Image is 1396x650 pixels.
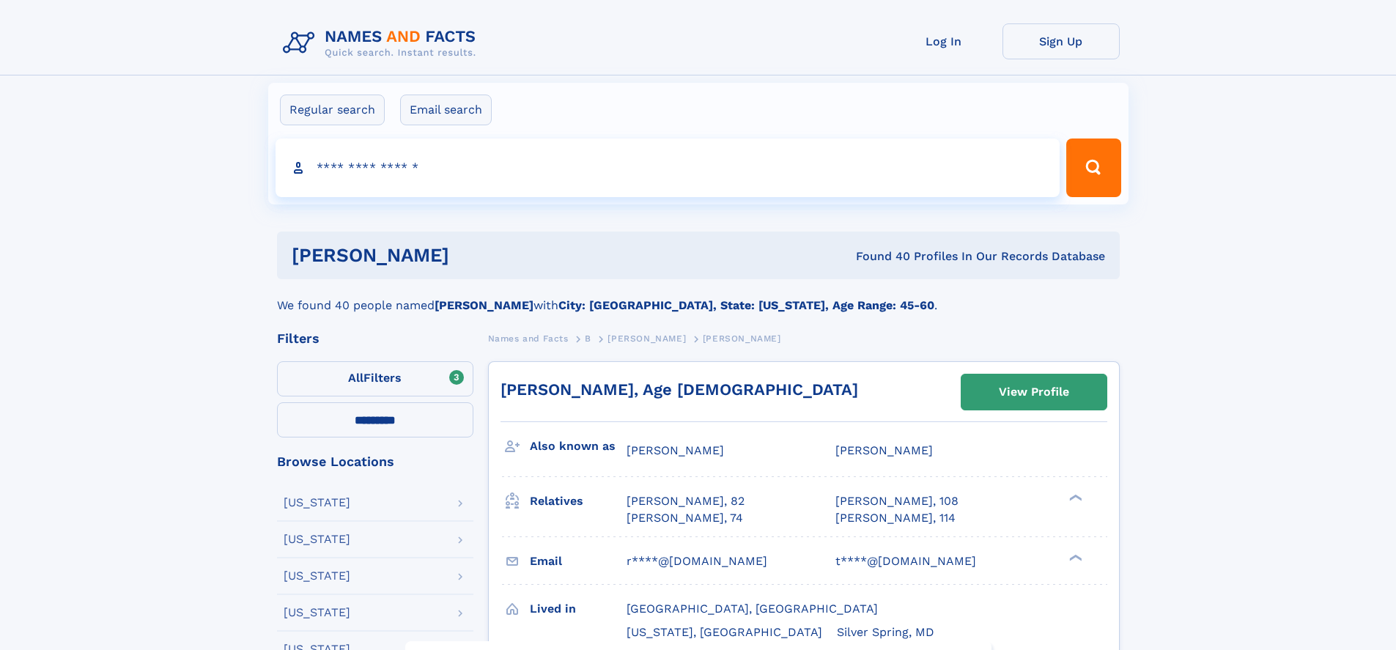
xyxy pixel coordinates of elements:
label: Filters [277,361,473,396]
h1: [PERSON_NAME] [292,246,653,265]
h3: Email [530,549,627,574]
a: [PERSON_NAME], 108 [835,493,959,509]
a: Sign Up [1002,23,1120,59]
a: Names and Facts [488,329,569,347]
div: [US_STATE] [284,607,350,618]
h3: Relatives [530,489,627,514]
span: [US_STATE], [GEOGRAPHIC_DATA] [627,625,822,639]
a: [PERSON_NAME], 114 [835,510,956,526]
div: We found 40 people named with . [277,279,1120,314]
label: Regular search [280,95,385,125]
a: View Profile [961,374,1107,410]
input: search input [276,139,1060,197]
button: Search Button [1066,139,1120,197]
div: Filters [277,332,473,345]
a: [PERSON_NAME] [607,329,686,347]
span: [PERSON_NAME] [835,443,933,457]
a: [PERSON_NAME], 74 [627,510,743,526]
span: Silver Spring, MD [837,625,934,639]
div: ❯ [1066,493,1083,503]
div: [US_STATE] [284,533,350,545]
img: Logo Names and Facts [277,23,488,63]
a: [PERSON_NAME], 82 [627,493,745,509]
b: City: [GEOGRAPHIC_DATA], State: [US_STATE], Age Range: 45-60 [558,298,934,312]
b: [PERSON_NAME] [435,298,533,312]
h3: Also known as [530,434,627,459]
div: Browse Locations [277,455,473,468]
span: [PERSON_NAME] [627,443,724,457]
span: [GEOGRAPHIC_DATA], [GEOGRAPHIC_DATA] [627,602,878,616]
span: All [348,371,363,385]
label: Email search [400,95,492,125]
a: [PERSON_NAME], Age [DEMOGRAPHIC_DATA] [501,380,858,399]
div: Found 40 Profiles In Our Records Database [652,248,1105,265]
span: [PERSON_NAME] [607,333,686,344]
a: Log In [885,23,1002,59]
span: B [585,333,591,344]
span: [PERSON_NAME] [703,333,781,344]
h3: Lived in [530,597,627,621]
div: [US_STATE] [284,497,350,509]
a: B [585,329,591,347]
div: [US_STATE] [284,570,350,582]
div: View Profile [999,375,1069,409]
div: ❯ [1066,553,1083,562]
